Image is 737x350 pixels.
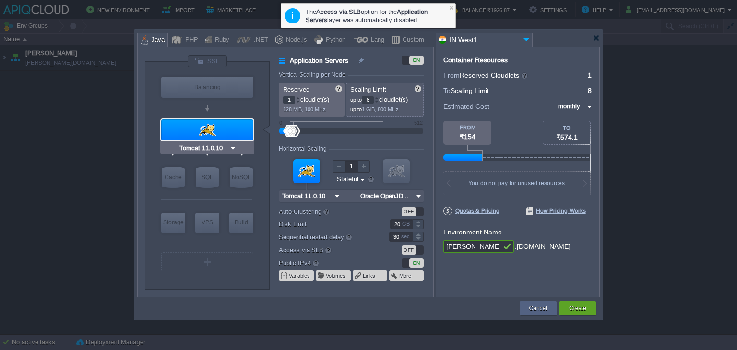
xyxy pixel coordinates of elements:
[279,232,376,242] label: Sequential restart delay
[526,207,586,215] span: How Pricing Works
[230,167,253,188] div: NoSQL
[443,228,502,236] label: Environment Name
[402,220,412,229] div: GB
[409,258,424,268] div: ON
[230,167,253,188] div: NoSQL Databases
[306,7,451,24] div: The option for the layer was automatically disabled.
[148,33,165,47] div: Java
[362,106,399,112] span: 1 GiB, 800 MHz
[279,120,282,126] div: 0
[251,33,268,47] div: .NET
[556,133,578,141] span: ₹574.1
[409,56,424,65] div: ON
[350,97,362,103] span: up to
[161,77,253,98] div: Load Balancer
[350,86,386,93] span: Scaling Limit
[195,213,219,232] div: VPS
[279,245,376,255] label: Access via SLB
[229,213,253,232] div: Build
[161,119,253,140] div: Application Servers
[162,167,185,188] div: Cache
[543,125,590,131] div: TO
[402,245,416,255] div: OFF
[283,93,341,104] p: cloudlet(s)
[400,33,424,47] div: Custom
[569,303,586,313] button: Create
[588,87,592,94] span: 8
[350,93,420,104] p: cloudlet(s)
[363,272,376,280] button: Links
[279,206,376,217] label: Auto-Clustering
[414,120,423,126] div: 512
[451,87,489,94] span: Scaling Limit
[289,272,311,280] button: Variables
[161,213,185,232] div: Storage
[279,257,376,268] label: Public IPv4
[196,167,219,188] div: SQL
[588,71,592,79] span: 1
[401,232,412,241] div: sec
[316,8,361,15] b: Access via SLB
[279,145,329,152] div: Horizontal Scaling
[443,101,489,112] span: Estimated Cost
[326,272,346,280] button: Volumes
[283,33,307,47] div: Node.js
[399,272,412,280] button: More
[350,106,362,112] span: up to
[443,87,451,94] span: To
[196,167,219,188] div: SQL Databases
[515,240,571,253] div: .[DOMAIN_NAME]
[443,125,491,130] div: FROM
[443,57,508,64] div: Container Resources
[279,71,348,78] div: Vertical Scaling per Node
[283,106,326,112] span: 128 MiB, 100 MHz
[460,71,528,79] span: Reserved Cloudlets
[161,77,253,98] div: Balancing
[283,86,309,93] span: Reserved
[182,33,198,47] div: PHP
[368,33,384,47] div: Lang
[279,219,376,229] label: Disk Limit
[323,33,345,47] div: Python
[402,207,416,216] div: OFF
[529,303,547,313] button: Cancel
[443,207,499,215] span: Quotas & Pricing
[161,213,185,233] div: Storage Containers
[460,133,475,140] span: ₹154
[443,71,460,79] span: From
[229,213,253,233] div: Build Node
[212,33,229,47] div: Ruby
[161,252,253,271] div: Create New Layer
[195,213,219,233] div: Elastic VPS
